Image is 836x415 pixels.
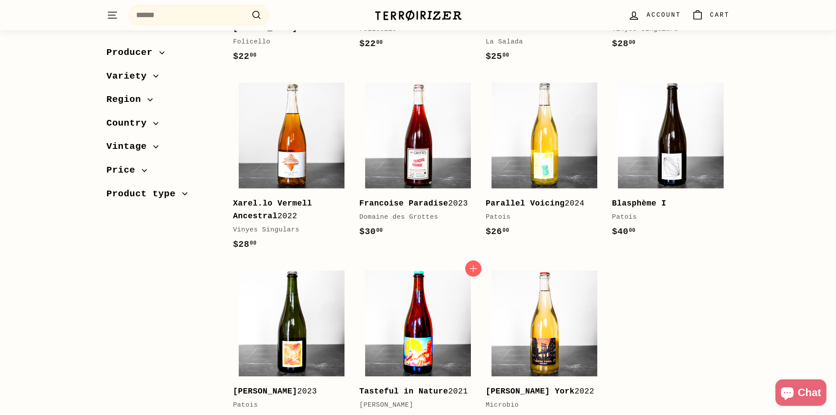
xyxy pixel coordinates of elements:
[233,225,342,235] div: Vinyes Singulars
[486,77,603,248] a: Parallel Voicing2024Patois
[359,385,468,398] div: 2021
[502,227,509,234] sup: 00
[486,37,595,47] div: La Salada
[486,11,575,32] b: [PERSON_NAME] Boig Ancestral
[233,387,297,396] b: [PERSON_NAME]
[629,227,635,234] sup: 00
[376,40,383,46] sup: 00
[612,212,721,223] div: Patois
[107,187,183,202] span: Product type
[107,139,154,154] span: Vintage
[623,2,686,28] a: Account
[107,114,219,137] button: Country
[359,77,477,248] a: Francoise Paradise2023Domaine des Grottes
[107,90,219,114] button: Region
[107,92,148,107] span: Region
[107,43,219,67] button: Producer
[629,40,635,46] sup: 00
[107,69,154,84] span: Variety
[250,240,256,246] sup: 00
[612,39,636,49] span: $28
[107,163,142,178] span: Price
[486,212,595,223] div: Patois
[233,239,257,249] span: $28
[233,197,342,223] div: 2022
[612,199,667,208] b: Blasphème I
[486,385,595,398] div: 2022
[359,212,468,223] div: Domaine des Grottes
[359,227,383,237] span: $30
[107,161,219,184] button: Price
[502,52,509,58] sup: 00
[486,51,509,61] span: $25
[486,197,595,210] div: 2024
[686,2,735,28] a: Cart
[486,199,565,208] b: Parallel Voicing
[233,400,342,411] div: Patois
[359,197,468,210] div: 2023
[359,387,448,396] b: Tasteful in Nature
[773,379,829,408] inbox-online-store-chat: Shopify online store chat
[376,227,383,234] sup: 00
[486,387,575,396] b: [PERSON_NAME] York
[107,137,219,161] button: Vintage
[233,385,342,398] div: 2023
[250,52,256,58] sup: 00
[612,77,730,248] a: Blasphème I Patois
[612,227,636,237] span: $40
[233,199,312,220] b: Xarel.lo Vermell Ancestral
[233,11,297,32] b: [PERSON_NAME] [PERSON_NAME]
[107,184,219,208] button: Product type
[486,400,595,411] div: Microbio
[359,400,468,411] div: [PERSON_NAME]
[646,10,681,20] span: Account
[359,39,383,49] span: $22
[107,116,154,131] span: Country
[710,10,730,20] span: Cart
[233,77,351,260] a: Xarel.lo Vermell Ancestral2022Vinyes Singulars
[107,45,159,60] span: Producer
[233,51,257,61] span: $22
[486,227,509,237] span: $26
[233,37,342,47] div: Folicello
[107,67,219,90] button: Variety
[359,199,448,208] b: Francoise Paradise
